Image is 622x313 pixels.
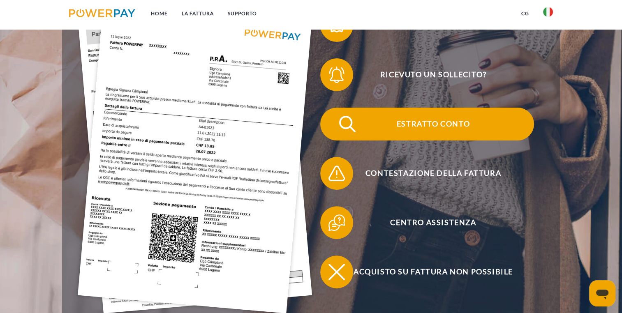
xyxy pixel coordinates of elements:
a: CG [514,6,536,21]
a: Supporto [221,6,264,21]
button: Estratto conto [320,108,534,140]
img: qb_search.svg [337,114,358,134]
a: LA FATTURA [175,6,221,21]
img: qb_close.svg [326,262,347,282]
span: Estratto conto [333,108,534,140]
img: qb_warning.svg [326,163,347,184]
button: Ricevuto una fattura? [320,9,534,42]
iframe: Pulsante per aprire la finestra di messaggistica [589,280,615,306]
button: Ricevuto un sollecito? [320,58,534,91]
button: Contestazione della fattura [320,157,534,190]
img: qb_help.svg [326,212,347,233]
img: qb_bell.svg [326,64,347,85]
a: Home [144,6,175,21]
span: Acquisto su fattura non possibile [333,255,534,288]
img: it [543,7,553,17]
span: Centro assistenza [333,206,534,239]
img: logo-powerpay.svg [69,9,135,17]
span: Contestazione della fattura [333,157,534,190]
button: Acquisto su fattura non possibile [320,255,534,288]
button: Centro assistenza [320,206,534,239]
span: Ricevuto un sollecito? [333,58,534,91]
